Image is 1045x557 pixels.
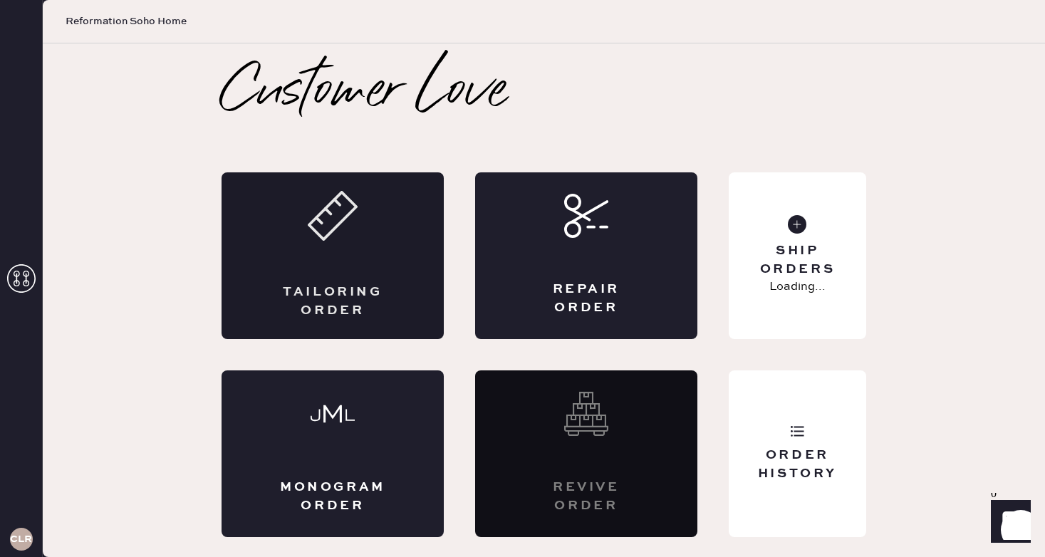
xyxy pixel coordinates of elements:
div: Interested? Contact us at care@hemster.co [475,370,697,537]
h3: CLR [10,534,32,544]
p: Loading... [769,278,826,296]
div: Monogram Order [279,479,387,514]
div: Revive order [532,479,640,514]
iframe: Front Chat [977,493,1039,554]
span: Reformation Soho Home [66,14,187,28]
div: Tailoring Order [279,283,387,319]
h2: Customer Love [222,64,507,121]
div: Order History [740,447,855,482]
div: Ship Orders [740,242,855,278]
div: Repair Order [532,281,640,316]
